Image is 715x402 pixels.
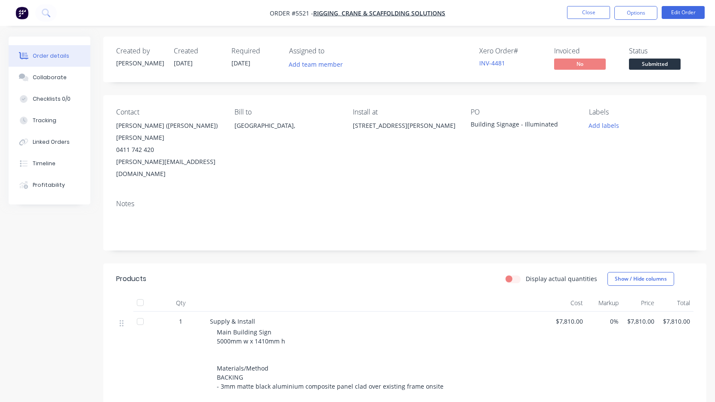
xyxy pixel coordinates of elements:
[33,117,56,124] div: Tracking
[155,294,206,312] div: Qty
[471,108,575,116] div: PO
[629,59,681,71] button: Submitted
[607,272,674,286] button: Show / Hide columns
[116,274,146,284] div: Products
[234,108,339,116] div: Bill to
[9,110,90,131] button: Tracking
[179,317,182,326] span: 1
[567,6,610,19] button: Close
[174,47,221,55] div: Created
[289,59,348,70] button: Add team member
[116,120,221,180] div: [PERSON_NAME] ([PERSON_NAME]) [PERSON_NAME]0411 742 420[PERSON_NAME][EMAIL_ADDRESS][DOMAIN_NAME]
[33,95,71,103] div: Checklists 0/0
[9,131,90,153] button: Linked Orders
[626,317,654,326] span: $7,810.00
[551,294,586,312] div: Cost
[662,6,705,19] button: Edit Order
[479,59,505,67] a: INV-4481
[116,200,693,208] div: Notes
[9,45,90,67] button: Order details
[9,153,90,174] button: Timeline
[586,294,622,312] div: Markup
[174,59,193,67] span: [DATE]
[116,59,163,68] div: [PERSON_NAME]
[589,108,693,116] div: Labels
[479,47,544,55] div: Xero Order #
[554,47,619,55] div: Invoiced
[33,74,67,81] div: Collaborate
[629,59,681,69] span: Submitted
[33,52,69,60] div: Order details
[313,9,445,17] a: Rigging, Crane & Scaffolding Solutions
[116,120,221,144] div: [PERSON_NAME] ([PERSON_NAME]) [PERSON_NAME]
[234,120,339,147] div: [GEOGRAPHIC_DATA],
[116,47,163,55] div: Created by
[614,6,657,20] button: Options
[270,9,313,17] span: Order #5521 -
[353,120,457,132] div: [STREET_ADDRESS][PERSON_NAME]
[116,156,221,180] div: [PERSON_NAME][EMAIL_ADDRESS][DOMAIN_NAME]
[526,274,597,283] label: Display actual quantities
[629,47,693,55] div: Status
[9,88,90,110] button: Checklists 0/0
[590,317,619,326] span: 0%
[9,174,90,196] button: Profitability
[584,120,624,131] button: Add labels
[661,317,690,326] span: $7,810.00
[471,120,575,132] div: Building Signage - Illuminated
[231,59,250,67] span: [DATE]
[234,120,339,132] div: [GEOGRAPHIC_DATA],
[353,108,457,116] div: Install at
[289,47,375,55] div: Assigned to
[554,317,583,326] span: $7,810.00
[116,144,221,156] div: 0411 742 420
[33,138,70,146] div: Linked Orders
[33,181,65,189] div: Profitability
[15,6,28,19] img: Factory
[622,294,658,312] div: Price
[353,120,457,147] div: [STREET_ADDRESS][PERSON_NAME]
[231,47,279,55] div: Required
[116,108,221,116] div: Contact
[658,294,693,312] div: Total
[554,59,606,69] span: No
[284,59,348,70] button: Add team member
[9,67,90,88] button: Collaborate
[210,317,255,325] span: Supply & Install
[33,160,55,167] div: Timeline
